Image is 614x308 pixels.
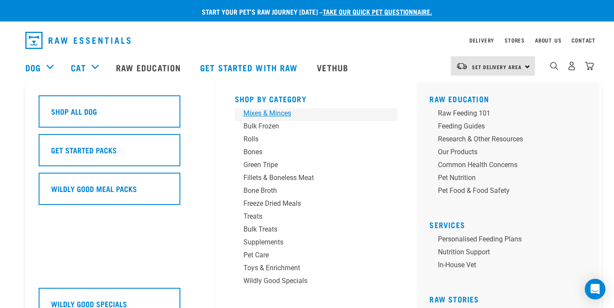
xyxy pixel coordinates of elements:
[25,32,131,49] img: Raw Essentials Logo
[438,160,572,170] div: Common Health Concerns
[243,147,377,157] div: Bones
[429,260,593,273] a: In-house vet
[429,97,489,101] a: Raw Education
[243,250,377,260] div: Pet Care
[323,9,432,13] a: take our quick pet questionnaire.
[235,250,398,263] a: Pet Care
[235,186,398,198] a: Bone Broth
[429,108,593,121] a: Raw Feeding 101
[429,220,593,227] h5: Services
[235,276,398,289] a: Wildly Good Specials
[235,211,398,224] a: Treats
[243,134,377,144] div: Rolls
[235,147,398,160] a: Bones
[429,173,593,186] a: Pet Nutrition
[235,173,398,186] a: Fillets & Boneless Meat
[39,134,202,173] a: Get Started Packs
[51,144,117,156] h5: Get Started Packs
[438,121,572,131] div: Feeding Guides
[429,186,593,198] a: Pet Food & Food Safety
[429,147,593,160] a: Our Products
[429,160,593,173] a: Common Health Concerns
[243,186,377,196] div: Bone Broth
[550,62,558,70] img: home-icon-1@2x.png
[235,198,398,211] a: Freeze Dried Meals
[235,237,398,250] a: Supplements
[429,297,479,301] a: Raw Stories
[472,65,522,68] span: Set Delivery Area
[438,108,572,119] div: Raw Feeding 101
[429,234,593,247] a: Personalised Feeding Plans
[567,61,576,70] img: user.png
[585,279,605,299] div: Open Intercom Messenger
[243,276,377,286] div: Wildly Good Specials
[456,62,468,70] img: van-moving.png
[505,39,525,42] a: Stores
[39,95,202,134] a: Shop All Dog
[438,173,572,183] div: Pet Nutrition
[571,39,596,42] a: Contact
[308,50,359,85] a: Vethub
[469,39,494,42] a: Delivery
[107,50,191,85] a: Raw Education
[235,108,398,121] a: Mixes & Minces
[243,198,377,209] div: Freeze Dried Meals
[235,95,398,101] h5: Shop By Category
[438,186,572,196] div: Pet Food & Food Safety
[243,211,377,222] div: Treats
[585,61,594,70] img: home-icon@2x.png
[243,160,377,170] div: Green Tripe
[243,237,377,247] div: Supplements
[429,121,593,134] a: Feeding Guides
[243,108,377,119] div: Mixes & Minces
[235,134,398,147] a: Rolls
[243,121,377,131] div: Bulk Frozen
[235,121,398,134] a: Bulk Frozen
[18,28,596,52] nav: dropdown navigation
[429,134,593,147] a: Research & Other Resources
[243,263,377,273] div: Toys & Enrichment
[235,160,398,173] a: Green Tripe
[235,224,398,237] a: Bulk Treats
[51,183,137,194] h5: Wildly Good Meal Packs
[438,147,572,157] div: Our Products
[235,263,398,276] a: Toys & Enrichment
[429,247,593,260] a: Nutrition Support
[71,61,85,74] a: Cat
[243,173,377,183] div: Fillets & Boneless Meat
[51,106,97,117] h5: Shop All Dog
[535,39,561,42] a: About Us
[438,134,572,144] div: Research & Other Resources
[243,224,377,235] div: Bulk Treats
[39,173,202,211] a: Wildly Good Meal Packs
[191,50,308,85] a: Get started with Raw
[25,61,41,74] a: Dog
